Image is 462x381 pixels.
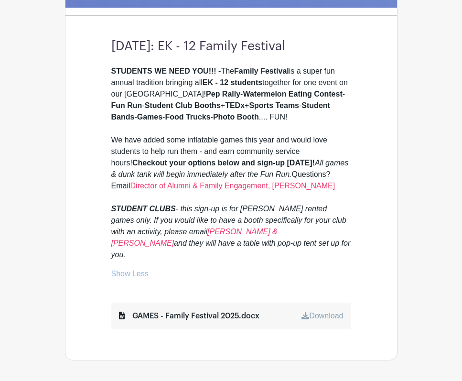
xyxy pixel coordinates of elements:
strong: Student Bands [111,101,330,121]
strong: Watermelon Eating Contest [243,90,342,98]
a: Show Less [111,270,149,282]
em: All games & dunk tank will begin immediately after the Fun Run. [111,159,349,178]
a: [PERSON_NAME] & [PERSON_NAME] [111,228,278,247]
a: Director of Alumni & Family Engagement, [PERSON_NAME] [130,182,335,190]
strong: Food Trucks [165,113,210,121]
div: The is a super fun annual tradition bringing all together for one event on our [GEOGRAPHIC_DATA]!... [111,65,351,261]
strong: STUDENTS WE NEED YOU!!! - [111,67,221,75]
strong: Photo Booth [213,113,259,121]
a: Download [301,312,343,320]
strong: Family Festival [234,67,289,75]
strong: Student Club Booths [145,101,221,109]
div: GAMES - Family Festival 2025.docx [119,310,259,322]
strong: Pep Rally [206,90,240,98]
em: STUDENT CLUBS [111,205,176,213]
strong: Games [137,113,162,121]
em: - this sign-up is for [PERSON_NAME] rented games only. If you would like to have a booth specific... [111,205,346,236]
h3: [DATE]: EK - 12 Family Festival [111,39,351,54]
strong: Checkout your options below and sign-up [DATE]! [132,159,315,167]
strong: Sports Teams [249,101,299,109]
strong: EK - 12 students [203,78,262,87]
strong: Fun Run [111,101,142,109]
em: and they will have a table with pop-up tent set up for you. [111,239,351,259]
strong: TEDx [225,101,245,109]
